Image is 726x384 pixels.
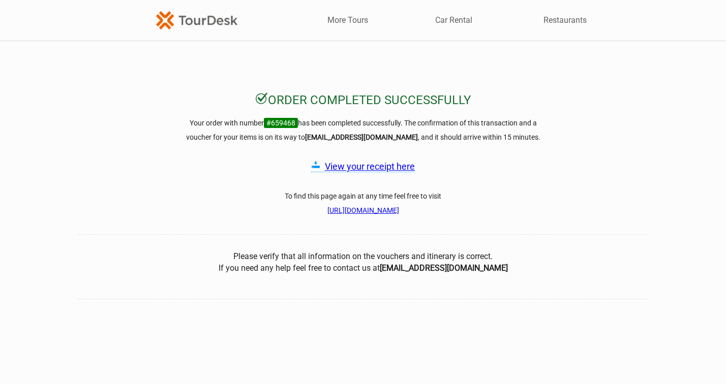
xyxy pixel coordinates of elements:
[156,11,237,29] img: TourDesk-logo-td-orange-v1.png
[325,161,415,172] a: View your receipt here
[180,116,546,144] h3: Your order with number has been completed successfully. The confirmation of this transaction and ...
[435,15,472,26] a: Car Rental
[327,206,399,214] a: [URL][DOMAIN_NAME]
[543,15,587,26] a: Restaurants
[78,251,648,274] center: Please verify that all information on the vouchers and itinerary is correct. If you need any help...
[327,15,368,26] a: More Tours
[180,189,546,217] h3: To find this page again at any time feel free to visit
[305,133,418,141] strong: [EMAIL_ADDRESS][DOMAIN_NAME]
[264,118,298,128] span: #659468
[380,263,508,273] b: [EMAIL_ADDRESS][DOMAIN_NAME]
